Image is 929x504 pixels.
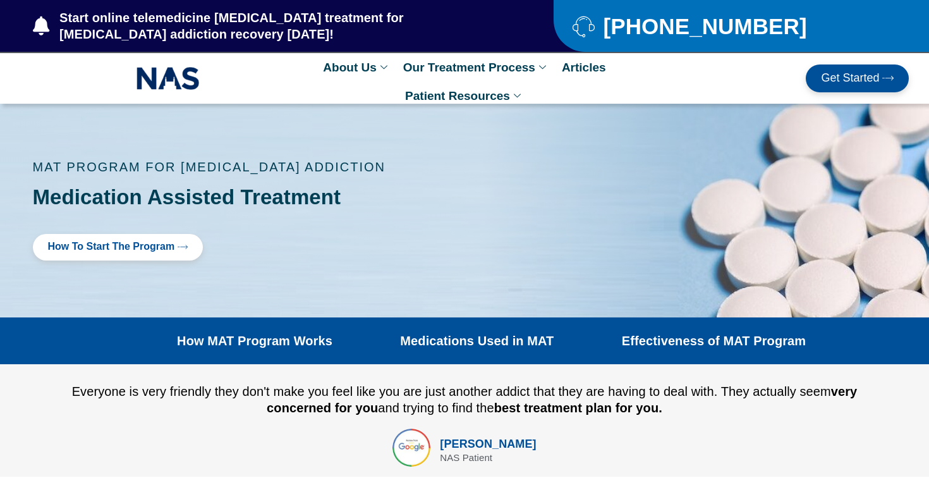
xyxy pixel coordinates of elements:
[494,401,662,415] b: best treatment plan for you.
[573,15,878,37] a: [PHONE_NUMBER]
[33,9,503,42] a: Start online telemedicine [MEDICAL_DATA] treatment for [MEDICAL_DATA] addiction recovery [DATE]!
[397,53,556,82] a: Our Treatment Process
[392,429,430,467] img: top rated online suboxone treatment for opioid addiction treatment in tennessee and texas
[317,53,396,82] a: About Us
[600,18,806,34] span: [PHONE_NUMBER]
[33,161,590,173] p: MAT Program for [MEDICAL_DATA] addiction
[440,453,536,462] div: NAS Patient
[33,234,203,261] a: How to Start the program
[400,333,554,348] a: Medications Used in MAT
[64,383,865,416] div: Everyone is very friendly they don't make you feel like you are just another addict that they are...
[821,72,879,85] span: Get Started
[33,186,590,209] h1: Medication Assisted Treatment
[556,53,612,82] a: Articles
[399,82,530,110] a: Patient Resources
[806,65,909,92] a: Get Started
[177,333,332,348] a: How MAT Program Works
[440,436,536,453] div: [PERSON_NAME]
[56,9,503,42] span: Start online telemedicine [MEDICAL_DATA] treatment for [MEDICAL_DATA] addiction recovery [DATE]!
[48,242,175,253] span: How to Start the program
[622,333,806,348] a: Effectiveness of MAT Program
[137,64,200,93] img: NAS_email_signature-removebg-preview.png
